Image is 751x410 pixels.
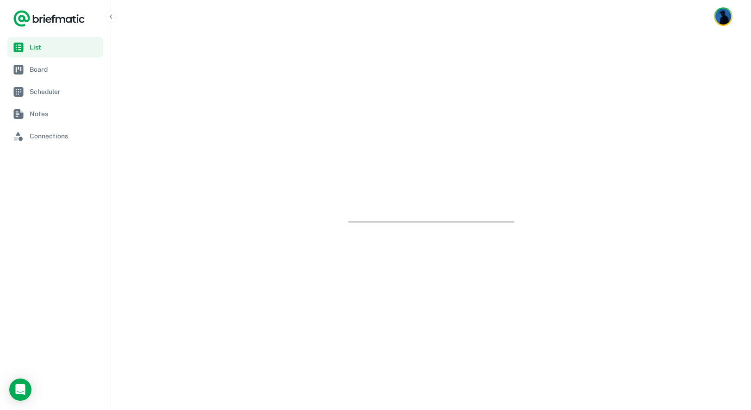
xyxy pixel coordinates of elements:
span: Notes [30,109,99,119]
img: Jenai Kemal [715,9,731,25]
div: Load Chat [9,379,31,401]
a: Scheduler [7,81,103,102]
a: Connections [7,126,103,146]
span: Connections [30,131,99,141]
span: List [30,42,99,52]
span: Board [30,64,99,75]
a: Logo [13,9,85,28]
a: Board [7,59,103,80]
span: Scheduler [30,87,99,97]
button: Account button [714,7,732,26]
a: Notes [7,104,103,124]
a: List [7,37,103,57]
